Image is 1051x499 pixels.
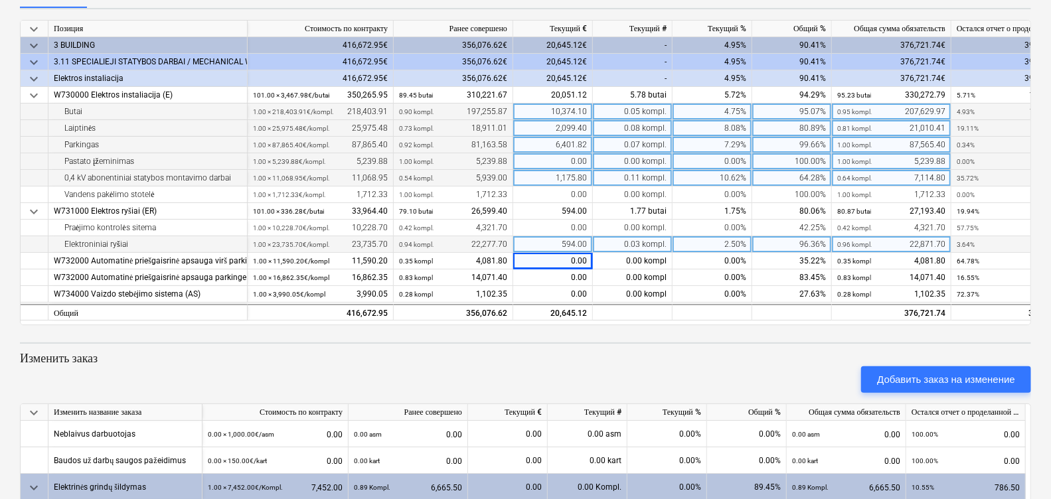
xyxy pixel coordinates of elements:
div: 2.50% [673,236,752,253]
div: 80.89% [752,120,832,137]
div: 0.00 [473,447,542,474]
div: 376,721.74€ [832,54,951,70]
div: 87,565.40 [837,137,945,153]
div: 5.78 butai [593,87,673,104]
div: 20,645.12€ [513,37,593,54]
div: Текущий € [513,21,593,37]
div: 5,239.88 [253,153,388,170]
div: Текущий # [548,404,627,421]
small: 0.83 kompl [837,274,871,281]
div: 0.00 kompl. [593,186,673,203]
div: 0.00 [354,447,462,474]
div: 5,239.88 [837,153,945,170]
div: 25,975.48 [253,120,388,137]
div: 8.08% [673,120,752,137]
div: 197,255.87 [399,104,507,120]
small: 0.90 kompl. [399,108,434,115]
div: 6,401.82 [513,137,593,153]
div: 1.77 butai [593,203,673,220]
div: 0.00 kompl [593,269,673,286]
div: 416,672.95€ [248,54,394,70]
div: Общий [48,304,248,321]
div: 0.00 kompl [593,286,673,303]
small: 0.00 × 150.00€ / kart [208,457,267,464]
small: 0.42 kompl. [837,224,872,232]
span: keyboard_arrow_down [26,405,42,421]
small: 0.81 kompl. [837,125,872,132]
div: Vandens pakėlimo stotelė [54,186,242,203]
small: 0.00% [957,191,975,198]
div: 356,076.62€ [394,37,513,54]
div: Текущий € [468,404,548,421]
div: 0.00 [513,186,593,203]
div: 3 BUILDING [54,37,242,54]
div: Позиция [48,21,248,37]
div: 0.11 kompl. [593,170,673,186]
div: 96.36% [752,236,832,253]
small: 1.00 kompl. [399,158,434,165]
small: 1.00 × 11,590.20€ / kompl [253,257,329,265]
div: 594.00 [513,236,593,253]
div: 0.07 kompl. [593,137,673,153]
div: 26,599.40 [399,203,507,220]
div: 0.00 [792,447,900,474]
div: Pastato įžeminimas [54,153,242,170]
div: 90.41% [752,37,832,54]
div: Parkingas [54,137,242,153]
div: 1,712.33 [253,186,388,203]
small: 3.64% [957,241,975,248]
div: 218,403.91 [253,104,388,120]
div: 0.00% [707,447,787,474]
div: 11,590.20 [253,253,388,269]
div: Общий % [752,21,832,37]
small: 0.89 Kompl. [792,484,829,491]
span: keyboard_arrow_down [26,88,42,104]
div: 0.00 [208,421,343,448]
small: 5.71% [957,92,975,99]
div: 3,990.05 [253,286,388,303]
div: 416,672.95 [253,305,388,322]
small: 0.00 kart [354,457,380,464]
small: 0.00 kart [792,457,818,464]
small: 0.00 × 1,000.00€ / asm [208,431,274,438]
div: 27.63% [752,286,832,303]
div: 1,712.33 [837,186,945,203]
span: keyboard_arrow_down [26,38,42,54]
div: 0.00% [707,421,787,447]
div: 94.29% [752,87,832,104]
div: 0.00 asm [548,421,627,447]
div: 4,081.80 [399,253,507,269]
div: 0.00% [627,447,707,474]
small: 1.00 × 218,403.91€ / kompl. [253,108,333,115]
div: Стоимость по контракту [248,21,394,37]
small: 0.64 kompl. [837,175,872,182]
div: 416,672.95€ [248,70,394,87]
div: 0.00 kompl. [593,153,673,170]
div: Butai [54,104,242,120]
small: 0.54 kompl. [399,175,434,182]
div: Praėjimo kontrolės sitema [54,220,242,236]
small: 64.78% [957,257,979,265]
div: 20,645.12 [513,304,593,321]
div: 5,939.00 [399,170,507,186]
span: keyboard_arrow_down [26,21,42,37]
small: 0.95 kompl. [837,108,872,115]
div: W732000 Automatinė priešgaisrinė apsauga parkinge (GSS) [54,269,242,286]
div: 83.45% [752,269,832,286]
div: 0.00 [513,269,593,286]
div: W730000 Elektros instaliacija (E) [54,87,242,104]
div: 11,068.95 [253,170,388,186]
div: 2,099.40 [513,120,593,137]
div: 81,163.58 [399,137,507,153]
div: 64.28% [752,170,832,186]
small: 100.00% [912,431,938,438]
div: 0.00 [208,447,343,474]
div: 0.00 [354,421,462,448]
small: 1.00 kompl. [837,158,872,165]
small: 16.55% [957,274,979,281]
div: 0,4 kV abonentiniai statybos montavimo darbai [54,170,242,186]
small: 0.96 kompl. [837,241,872,248]
div: 100.00% [752,186,832,203]
div: 80.06% [752,203,832,220]
div: Ранее совершено [349,404,468,421]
